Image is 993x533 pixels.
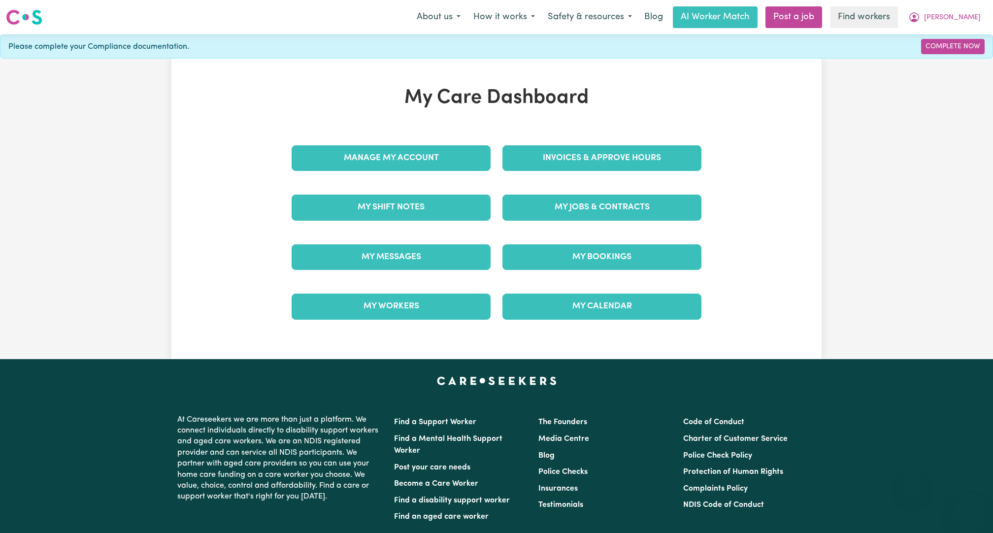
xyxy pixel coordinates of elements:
a: My Jobs & Contracts [502,195,701,220]
a: AI Worker Match [673,6,758,28]
a: Post your care needs [394,464,470,471]
iframe: Close message [902,470,922,490]
a: Complaints Policy [683,485,748,493]
button: About us [410,7,467,28]
a: The Founders [538,418,587,426]
a: Find a Mental Health Support Worker [394,435,502,455]
a: Police Checks [538,468,588,476]
a: Code of Conduct [683,418,744,426]
a: Careseekers home page [437,377,557,385]
a: Complete Now [921,39,985,54]
a: NDIS Code of Conduct [683,501,764,509]
a: My Calendar [502,294,701,319]
span: [PERSON_NAME] [924,12,981,23]
a: Become a Care Worker [394,480,478,488]
a: Careseekers logo [6,6,42,29]
img: Careseekers logo [6,8,42,26]
button: Safety & resources [541,7,638,28]
button: My Account [902,7,987,28]
a: Find a disability support worker [394,497,510,504]
a: Charter of Customer Service [683,435,788,443]
a: Invoices & Approve Hours [502,145,701,171]
a: My Messages [292,244,491,270]
a: Media Centre [538,435,589,443]
p: At Careseekers we are more than just a platform. We connect individuals directly to disability su... [177,410,382,506]
a: Blog [538,452,555,460]
a: Testimonials [538,501,583,509]
a: Post a job [765,6,822,28]
a: Find a Support Worker [394,418,476,426]
a: My Shift Notes [292,195,491,220]
span: Please complete your Compliance documentation. [8,41,189,53]
a: My Workers [292,294,491,319]
a: Find an aged care worker [394,513,489,521]
a: Find workers [830,6,898,28]
button: How it works [467,7,541,28]
a: Blog [638,6,669,28]
a: Manage My Account [292,145,491,171]
a: My Bookings [502,244,701,270]
a: Insurances [538,485,578,493]
h1: My Care Dashboard [286,86,707,110]
iframe: Button to launch messaging window [954,494,985,525]
a: Protection of Human Rights [683,468,783,476]
a: Police Check Policy [683,452,752,460]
